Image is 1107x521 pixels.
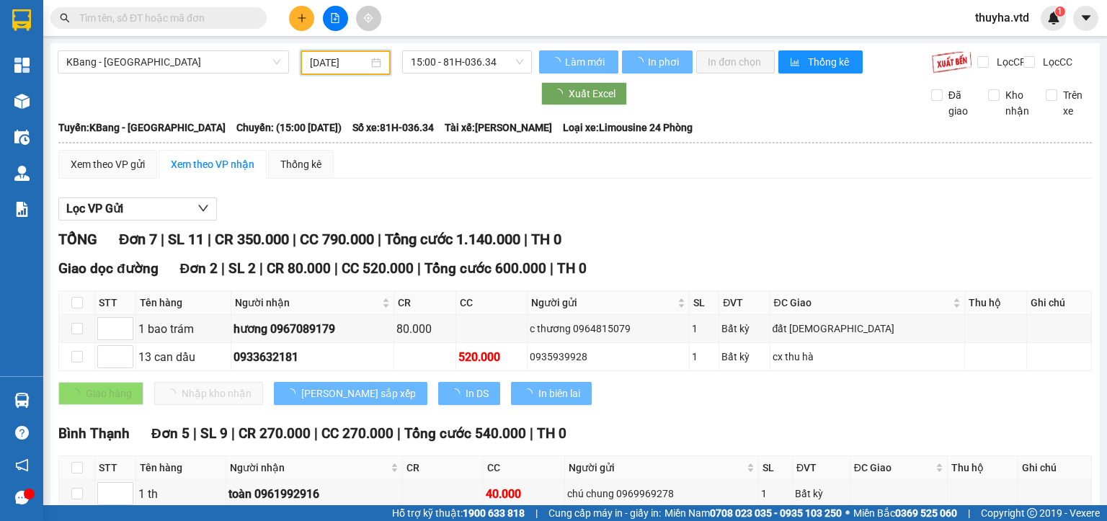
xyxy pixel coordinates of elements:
span: Tài xế: [PERSON_NAME] [445,120,552,135]
span: TH 0 [557,260,587,277]
th: Thu hộ [948,456,1018,480]
div: 1 bao trám [138,320,228,338]
div: Xem theo VP nhận [171,156,254,172]
span: Lọc CR [991,54,1028,70]
span: In DS [466,386,489,401]
span: Chuyến: (15:00 [DATE]) [236,120,342,135]
span: message [15,491,29,504]
span: loading [450,388,466,398]
img: logo-vxr [12,9,31,31]
span: loading [553,89,569,99]
th: Tên hàng [136,291,231,315]
span: Đơn 7 [119,231,157,248]
span: Xuất Excel [569,86,615,102]
span: | [968,505,970,521]
span: Loại xe: Limousine 24 Phòng [563,120,693,135]
span: SL 2 [228,260,256,277]
span: | [334,260,338,277]
img: dashboard-icon [14,58,30,73]
span: | [221,260,225,277]
span: loading [633,57,646,67]
button: Lọc VP Gửi [58,197,217,221]
span: Tổng cước 540.000 [404,425,526,442]
span: Người gửi [531,295,675,311]
span: Thống kê [808,54,851,70]
th: STT [95,456,136,480]
span: file-add [330,13,340,23]
span: Đơn 2 [180,260,218,277]
span: 1 [1057,6,1062,17]
div: 80.000 [396,320,453,338]
span: aim [363,13,373,23]
strong: 1900 633 818 [463,507,525,519]
span: | [259,260,263,277]
img: warehouse-icon [14,94,30,109]
span: In biên lai [538,386,580,401]
img: warehouse-icon [14,393,30,408]
span: plus [297,13,307,23]
img: warehouse-icon [14,130,30,145]
div: 520.000 [458,348,525,366]
button: In đơn chọn [696,50,775,74]
span: | [550,260,553,277]
span: KBang - Sài Gòn [66,51,280,73]
th: Ghi chú [1027,291,1092,315]
button: Nhập kho nhận [154,382,263,405]
div: 0935939928 [530,349,687,365]
span: notification [15,458,29,472]
span: [PERSON_NAME] sắp xếp [301,386,416,401]
div: 40.000 [486,485,562,503]
span: CR 80.000 [267,260,331,277]
input: Tìm tên, số ĐT hoặc mã đơn [79,10,249,26]
span: TỔNG [58,231,97,248]
th: Tên hàng [136,456,226,480]
span: Miền Nam [664,505,842,521]
div: c thương 0964815079 [530,321,687,337]
span: Lọc CC [1037,54,1075,70]
div: Bất kỳ [795,486,848,502]
span: Miền Bắc [853,505,957,521]
th: Thu hộ [965,291,1027,315]
div: 1 th [138,485,223,503]
span: 15:00 - 81H-036.34 [411,51,524,73]
span: Hỗ trợ kỹ thuật: [392,505,525,521]
span: copyright [1027,508,1037,518]
div: đất [DEMOGRAPHIC_DATA] [773,321,962,337]
span: SL 11 [168,231,204,248]
span: thuyha.vtd [964,9,1041,27]
button: Xuất Excel [541,82,627,105]
div: 0933632181 [234,348,391,366]
th: CC [456,291,528,315]
button: In DS [438,382,500,405]
span: Làm mới [565,54,607,70]
th: Ghi chú [1018,456,1092,480]
div: toàn 0961992916 [228,485,400,503]
strong: 0708 023 035 - 0935 103 250 [710,507,842,519]
span: search [60,13,70,23]
span: ĐC Giao [854,460,933,476]
span: loading [551,57,563,67]
th: CR [403,456,484,480]
span: | [530,425,533,442]
div: 1 [692,349,716,365]
span: Trên xe [1057,87,1093,119]
span: Cung cấp máy in - giấy in: [548,505,661,521]
span: | [378,231,381,248]
div: 13 can dầu [138,348,228,366]
span: CC 520.000 [342,260,414,277]
th: ĐVT [793,456,850,480]
span: CC 790.000 [300,231,374,248]
input: 13/08/2025 [310,55,368,71]
button: file-add [323,6,348,31]
span: | [231,425,235,442]
button: aim [356,6,381,31]
span: CC 270.000 [321,425,394,442]
th: SL [690,291,719,315]
span: | [524,231,528,248]
span: | [314,425,318,442]
th: ĐVT [719,291,770,315]
button: [PERSON_NAME] sắp xếp [274,382,427,405]
img: warehouse-icon [14,166,30,181]
span: In phơi [648,54,681,70]
span: loading [523,388,538,398]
